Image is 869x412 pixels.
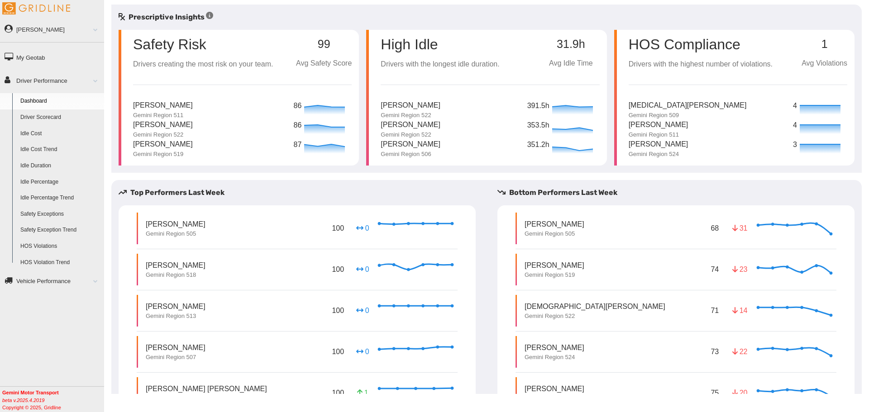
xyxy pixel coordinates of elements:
a: HOS Violation Trend [16,255,104,271]
p: Gemini Region 524 [525,353,584,361]
p: 3 [793,139,797,151]
h5: Bottom Performers Last Week [497,187,862,198]
p: [PERSON_NAME] [381,139,440,150]
p: 100 [330,221,346,235]
a: HOS Violations [16,238,104,255]
p: Avg Safety Score [296,58,352,69]
p: [DEMOGRAPHIC_DATA][PERSON_NAME] [525,301,665,312]
p: 31.9h [542,38,600,51]
p: [PERSON_NAME] [629,119,688,131]
p: 0 [355,223,370,233]
i: beta v.2025.4.2019 [2,398,44,403]
p: [PERSON_NAME] [381,100,440,111]
p: [PERSON_NAME] [525,260,584,270]
p: 100 [330,345,346,359]
p: 68 [709,221,721,235]
p: 100 [330,303,346,317]
p: 23 [732,264,747,275]
p: 0 [355,346,370,357]
p: [PERSON_NAME] [133,139,193,150]
p: Drivers with the longest idle duration. [381,59,499,70]
a: Idle Percentage Trend [16,190,104,206]
p: Gemini Region 506 [381,150,440,158]
a: Idle Duration [16,158,104,174]
p: Avg Idle Time [542,58,600,69]
p: [PERSON_NAME] [PERSON_NAME] [146,384,267,394]
a: Idle Cost Trend [16,142,104,158]
p: 351.2h [527,139,550,151]
p: [PERSON_NAME] [146,260,205,270]
p: Gemini Region 519 [133,150,193,158]
p: Gemini Region 505 [525,230,584,238]
p: 86 [294,100,302,112]
p: 100 [330,262,346,276]
p: [MEDICAL_DATA][PERSON_NAME] [629,100,747,111]
a: Driver Scorecard [16,109,104,126]
p: Gemini Region 522 [525,312,665,320]
p: 4 [793,100,797,112]
p: Gemini Region 522 [381,111,440,119]
p: 14 [732,305,747,316]
a: Idle Percentage [16,174,104,190]
p: 1 [802,38,847,51]
p: 100 [330,386,346,400]
p: 1 [355,388,370,398]
p: [PERSON_NAME] [146,219,205,229]
p: Gemini Region 524 [629,150,688,158]
p: Gemini Region 513 [146,312,205,320]
p: 74 [709,262,721,276]
a: Dashboard [16,93,104,109]
p: HOS Compliance [629,37,773,52]
img: Gridline [2,2,70,14]
p: Gemini Region 509 [629,111,747,119]
div: Copyright © 2025, Gridline [2,389,104,411]
p: 87 [294,139,302,151]
p: 31 [732,223,747,233]
p: Gemini Region 522 [133,131,193,139]
p: 0 [355,264,370,275]
p: Gemini Region 519 [525,271,584,279]
p: 86 [294,120,302,131]
p: 22 [732,346,747,357]
h5: Prescriptive Insights [119,12,213,23]
p: [PERSON_NAME] [629,139,688,150]
p: [PERSON_NAME] [525,342,584,353]
p: Gemini Region 518 [146,271,205,279]
p: 73 [709,345,721,359]
p: High Idle [381,37,499,52]
p: 353.5h [527,120,550,131]
p: Safety Risk [133,37,206,52]
p: 20 [732,388,747,398]
p: 71 [709,303,721,317]
p: Drivers with the highest number of violations. [629,59,773,70]
p: [PERSON_NAME] [133,119,193,131]
a: Safety Exception Trend [16,222,104,238]
p: Gemini Region 507 [146,353,205,361]
p: 4 [793,120,797,131]
p: [PERSON_NAME] [146,301,205,312]
a: Idle Cost [16,126,104,142]
p: 391.5h [527,100,550,112]
p: 75 [709,386,721,400]
p: [PERSON_NAME] [525,219,584,229]
p: [PERSON_NAME] [133,100,193,111]
p: Gemini Region 505 [146,230,205,238]
p: 0 [355,305,370,316]
p: Gemini Region 511 [133,111,193,119]
h5: Top Performers Last Week [119,187,483,198]
a: Safety Exceptions [16,206,104,223]
p: [PERSON_NAME] [146,342,205,353]
p: [PERSON_NAME] [381,119,440,131]
p: Gemini Region 511 [629,131,688,139]
p: Gemini Region 522 [381,131,440,139]
p: [PERSON_NAME] [525,384,584,394]
p: 99 [296,38,352,51]
b: Gemini Motor Transport [2,390,59,395]
p: Avg Violations [802,58,847,69]
p: Drivers creating the most risk on your team. [133,59,273,70]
